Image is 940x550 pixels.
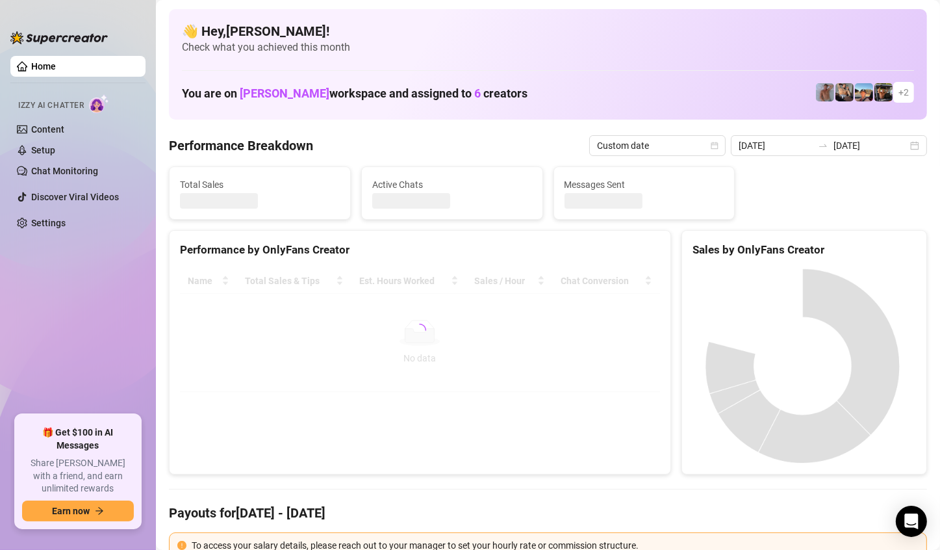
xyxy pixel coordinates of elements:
span: + 2 [898,85,909,99]
h4: Performance Breakdown [169,137,313,155]
input: End date [833,138,908,153]
span: exclamation-circle [177,541,186,550]
span: Share [PERSON_NAME] with a friend, and earn unlimited rewards [22,457,134,495]
span: Custom date [597,136,718,155]
span: Active Chats [372,177,532,192]
img: George [835,83,854,101]
span: 🎁 Get $100 in AI Messages [22,426,134,452]
a: Content [31,124,64,135]
div: Open Intercom Messenger [896,506,927,537]
span: calendar [711,142,718,150]
span: 6 [474,86,481,100]
h4: 👋 Hey, [PERSON_NAME] ! [182,22,914,40]
span: loading [413,324,426,337]
span: Check what you achieved this month [182,40,914,55]
div: Sales by OnlyFans Creator [692,241,916,259]
h4: Payouts for [DATE] - [DATE] [169,504,927,522]
span: Total Sales [180,177,340,192]
a: Discover Viral Videos [31,192,119,202]
a: Setup [31,145,55,155]
span: swap-right [818,140,828,151]
span: Izzy AI Chatter [18,99,84,112]
a: Settings [31,218,66,228]
a: Chat Monitoring [31,166,98,176]
a: Home [31,61,56,72]
span: arrow-right [95,506,104,516]
span: to [818,140,828,151]
img: AI Chatter [89,94,109,113]
img: logo-BBDzfeDw.svg [10,31,108,44]
div: Performance by OnlyFans Creator [180,241,660,259]
img: Nathan [874,83,893,101]
span: [PERSON_NAME] [240,86,329,100]
span: Earn now [52,506,90,516]
h1: You are on workspace and assigned to creators [182,86,527,101]
button: Earn nowarrow-right [22,501,134,521]
input: Start date [739,138,813,153]
img: Joey [816,83,834,101]
span: Messages Sent [565,177,724,192]
img: Zach [855,83,873,101]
